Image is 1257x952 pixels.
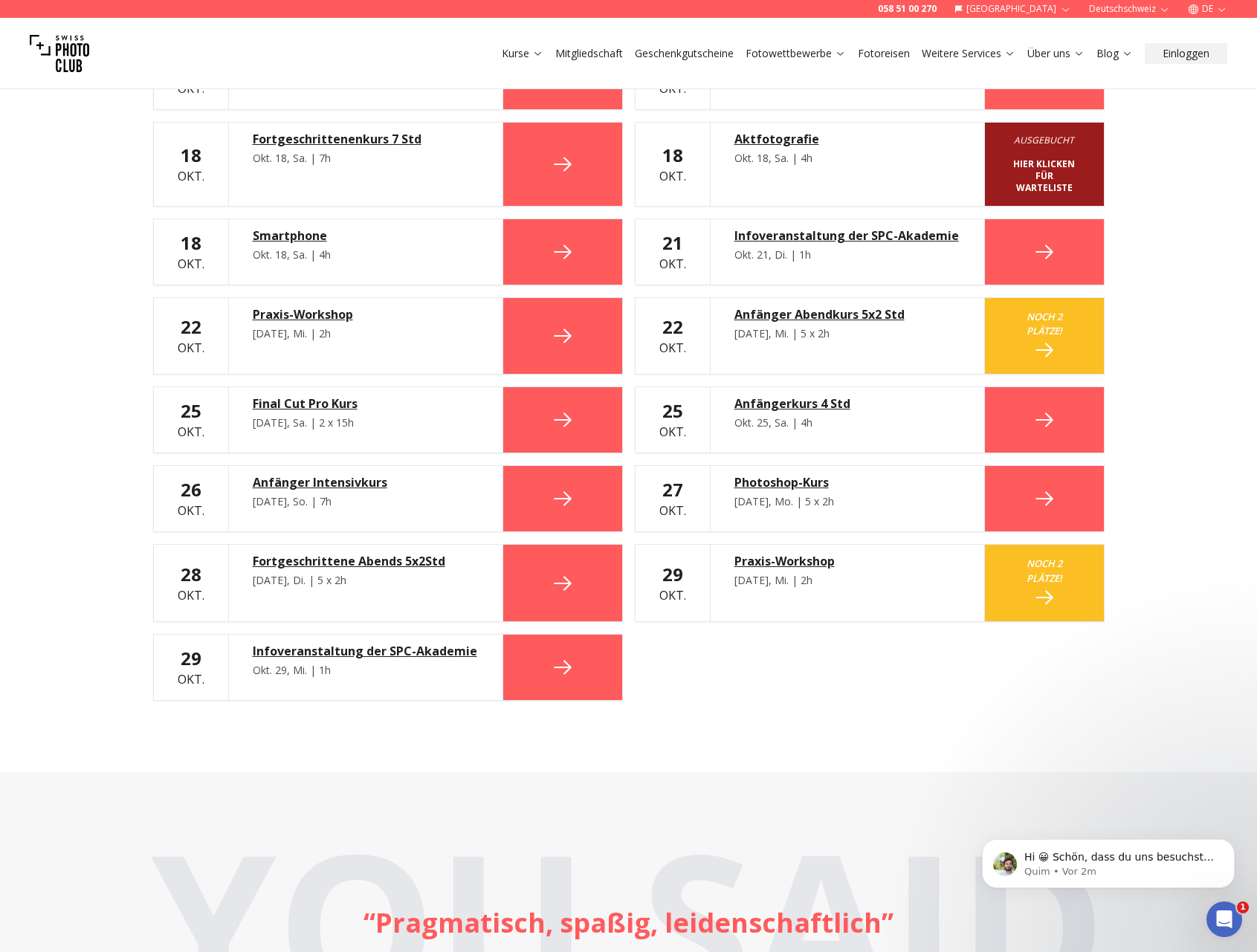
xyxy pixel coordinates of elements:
[363,908,894,938] span: “ Pragmatisch, spaßig, leidenschaftlich ”
[253,415,479,430] div: [DATE], Sa. | 2 x 15h
[734,247,960,262] div: Okt. 21, Di. | 1h
[1009,158,1080,194] b: Hier klicken für Warteliste
[734,573,960,588] div: [DATE], Mi. | 2h
[178,563,204,604] div: Okt.
[181,646,201,670] b: 29
[635,46,734,61] a: Geschenkgutscheine
[178,647,204,688] div: Okt.
[253,305,479,323] a: Praxis-Workshop
[181,143,201,167] b: 18
[549,43,629,64] button: Mitgliedschaft
[1206,901,1242,937] iframe: Intercom live chat
[734,494,960,509] div: [DATE], Mo. | 5 x 2h
[734,326,960,341] div: [DATE], Mi. | 5 x 2h
[181,562,201,586] b: 28
[662,562,683,586] b: 29
[659,231,686,273] div: Okt.
[662,398,683,423] b: 25
[253,247,479,262] div: Okt. 18, Sa. | 4h
[659,315,686,357] div: Okt.
[662,314,683,339] b: 22
[740,43,852,64] button: Fotowettbewerbe
[181,398,201,423] b: 25
[1021,43,1090,64] button: Über uns
[253,326,479,341] div: [DATE], Mi. | 2h
[734,227,960,245] a: Infoveranstaltung der SPC-Akademie
[253,642,479,660] a: Infoveranstaltung der SPC-Akademie
[662,477,683,502] b: 27
[1009,557,1080,585] small: Noch 2 Plätze!
[662,230,683,255] b: 21
[852,43,916,64] button: Fotoreisen
[922,46,1015,61] a: Weitere Services
[659,478,686,519] div: Okt.
[985,545,1104,621] a: Noch 2 Plätze!
[253,395,479,412] a: Final Cut Pro Kurs
[734,473,960,491] a: Photoshop-Kurs
[253,151,479,166] div: Okt. 18, Sa. | 7h
[1096,46,1133,61] a: Blog
[1237,901,1249,913] span: 1
[734,130,960,148] a: Aktfotografie
[555,46,623,61] a: Mitgliedschaft
[178,478,204,519] div: Okt.
[253,473,479,491] a: Anfänger Intensivkurs
[253,573,479,588] div: [DATE], Di. | 5 x 2h
[181,230,201,255] b: 18
[1027,46,1085,61] a: Über uns
[253,227,479,245] a: Smartphone
[629,43,740,64] button: Geschenkgutscheine
[916,43,1021,64] button: Weitere Services
[496,43,549,64] button: Kurse
[985,123,1104,206] a: Ausgebucht Hier klicken für Warteliste
[181,314,201,339] b: 22
[1009,310,1080,338] small: Noch 2 Plätze!
[734,151,960,166] div: Okt. 18, Sa. | 4h
[734,415,960,430] div: Okt. 25, Sa. | 4h
[659,143,686,185] div: Okt.
[878,3,937,15] a: 058 51 00 270
[178,143,204,185] div: Okt.
[1090,43,1139,64] button: Blog
[1145,43,1227,64] button: Einloggen
[178,231,204,273] div: Okt.
[746,46,846,61] a: Fotowettbewerbe
[734,552,960,570] a: Praxis-Workshop
[734,395,960,412] a: Anfängerkurs 4 Std
[253,494,479,509] div: [DATE], So. | 7h
[985,298,1104,374] a: Noch 2 Plätze!
[178,399,204,441] div: Okt.
[734,305,960,323] a: Anfänger Abendkurs 5x2 Std
[960,808,1257,912] iframe: Intercom notifications Nachricht
[253,130,479,148] a: Fortgeschrittenenkurs 7 Std
[178,315,204,357] div: Okt.
[1009,135,1080,146] i: Ausgebucht
[502,46,543,61] a: Kurse
[30,24,89,83] img: Swiss photo club
[253,663,479,678] div: Okt. 29, Mi. | 1h
[858,46,910,61] a: Fotoreisen
[181,477,201,502] b: 26
[662,143,683,167] b: 18
[659,563,686,604] div: Okt.
[253,552,479,570] a: Fortgeschrittene Abends 5x2Std
[659,399,686,441] div: Okt.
